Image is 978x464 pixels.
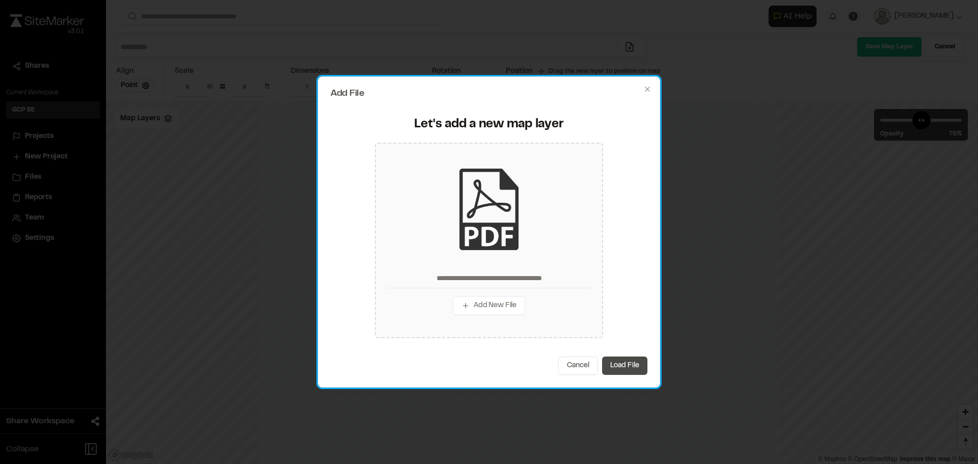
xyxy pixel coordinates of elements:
img: pdf_black_icon.png [448,169,530,250]
div: Add New File [375,143,603,338]
div: Let's add a new map layer [337,117,641,133]
button: Add New File [453,296,525,315]
button: Cancel [558,357,598,375]
button: Load File [602,357,647,375]
h2: Add File [331,89,647,98]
